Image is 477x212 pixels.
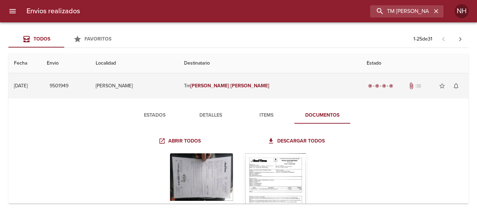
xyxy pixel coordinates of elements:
[178,73,361,98] td: Tm
[361,53,469,73] th: Estado
[368,84,372,88] span: radio_button_checked
[453,82,460,89] span: notifications_none
[85,36,111,42] span: Favoritos
[127,107,350,124] div: Tabs detalle de guia
[178,53,361,73] th: Destinatario
[439,82,446,89] span: star_border
[455,4,469,18] div: Abrir información de usuario
[230,83,269,89] em: [PERSON_NAME]
[452,31,469,47] span: Pagina siguiente
[408,82,415,89] span: Tiene documentos adjuntos
[435,35,452,42] span: Pagina anterior
[455,4,469,18] div: NH
[382,84,386,88] span: radio_button_checked
[34,36,50,42] span: Todos
[8,53,41,73] th: Fecha
[90,53,178,73] th: Localidad
[41,53,90,73] th: Envio
[269,137,325,146] span: Descargar todos
[50,82,68,90] span: 9501949
[8,31,120,47] div: Tabs Envios
[47,80,71,93] button: 9501949
[266,135,328,148] a: Descargar todos
[157,135,204,148] a: Abrir todos
[413,36,432,43] p: 1 - 25 de 31
[190,83,229,89] em: [PERSON_NAME]
[367,82,395,89] div: Entregado
[435,79,449,93] button: Agregar a favoritos
[160,137,201,146] span: Abrir todos
[389,84,393,88] span: radio_button_checked
[90,73,178,98] td: [PERSON_NAME]
[375,84,379,88] span: radio_button_checked
[187,111,234,120] span: Detalles
[27,6,80,17] h6: Envios realizados
[449,79,463,93] button: Activar notificaciones
[14,83,28,89] div: [DATE]
[370,5,432,17] input: buscar
[4,3,21,20] button: menu
[243,111,290,120] span: Items
[131,111,178,120] span: Estados
[415,82,422,89] span: No tiene pedido asociado
[299,111,346,120] span: Documentos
